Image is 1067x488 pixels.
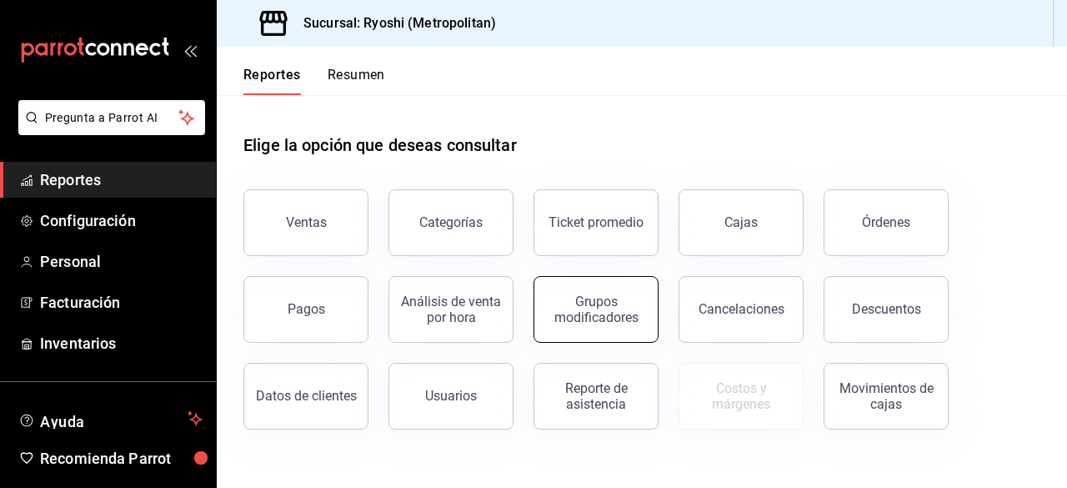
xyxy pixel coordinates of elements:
[533,189,659,256] button: Ticket promedio
[243,363,368,430] button: Datos de clientes
[288,301,325,317] div: Pagos
[824,363,949,430] button: Movimientos de cajas
[419,214,483,230] div: Categorías
[388,276,513,343] button: Análisis de venta por hora
[549,214,644,230] div: Ticket promedio
[256,388,357,404] div: Datos de clientes
[243,67,385,95] div: navigation tabs
[388,189,513,256] button: Categorías
[679,276,804,343] button: Cancelaciones
[40,409,181,429] span: Ayuda
[679,363,804,430] button: Contrata inventarios para ver este reporte
[243,276,368,343] button: Pagos
[290,13,496,33] h3: Sucursal: Ryoshi (Metropolitan)
[679,189,804,256] button: Cajas
[183,43,197,57] button: open_drawer_menu
[862,214,910,230] div: Órdenes
[40,209,203,232] span: Configuración
[40,169,203,191] span: Reportes
[243,133,517,158] h1: Elige la opción que deseas consultar
[12,121,205,138] a: Pregunta a Parrot AI
[388,363,513,430] button: Usuarios
[243,67,301,95] button: Reportes
[40,250,203,273] span: Personal
[533,276,659,343] button: Grupos modificadores
[18,100,205,135] button: Pregunta a Parrot AI
[40,332,203,355] span: Inventarios
[40,291,203,314] span: Facturación
[724,214,758,230] div: Cajas
[699,301,784,317] div: Cancelaciones
[824,189,949,256] button: Órdenes
[40,447,203,470] span: Recomienda Parrot
[243,189,368,256] button: Ventas
[286,214,327,230] div: Ventas
[852,301,921,317] div: Descuentos
[834,380,938,412] div: Movimientos de cajas
[824,276,949,343] button: Descuentos
[544,380,648,412] div: Reporte de asistencia
[425,388,477,404] div: Usuarios
[45,109,179,127] span: Pregunta a Parrot AI
[544,294,648,325] div: Grupos modificadores
[328,67,385,95] button: Resumen
[399,294,503,325] div: Análisis de venta por hora
[689,380,793,412] div: Costos y márgenes
[533,363,659,430] button: Reporte de asistencia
